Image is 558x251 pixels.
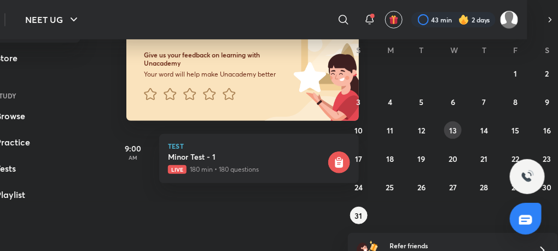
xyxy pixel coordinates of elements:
[350,93,368,110] button: August 3, 2025
[538,178,556,196] button: August 30, 2025
[350,121,368,139] button: August 10, 2025
[543,182,552,192] abbr: August 30, 2025
[111,143,155,154] h5: 9:00
[449,182,457,192] abbr: August 27, 2025
[387,125,393,136] abbr: August 11, 2025
[444,150,462,167] button: August 20, 2025
[507,178,525,196] button: August 29, 2025
[512,154,520,164] abbr: August 22, 2025
[545,68,549,79] abbr: August 2, 2025
[385,11,403,28] button: avatar
[483,97,486,107] abbr: August 7, 2025
[413,93,431,110] button: August 5, 2025
[545,97,549,107] abbr: August 9, 2025
[538,150,556,167] button: August 23, 2025
[389,15,399,25] img: avatar
[480,125,488,136] abbr: August 14, 2025
[354,125,363,136] abbr: August 10, 2025
[168,143,350,149] p: Test
[521,170,534,183] img: ttu
[507,93,525,110] button: August 8, 2025
[480,182,489,192] abbr: August 28, 2025
[545,45,549,55] abbr: Saturday
[514,68,518,79] abbr: August 1, 2025
[168,165,187,174] span: Live
[514,45,518,55] abbr: Friday
[144,51,294,68] h6: Give us your feedback on learning with Unacademy
[354,182,363,192] abbr: August 24, 2025
[543,154,551,164] abbr: August 23, 2025
[257,33,359,121] img: feedback_image
[413,121,431,139] button: August 12, 2025
[507,150,525,167] button: August 22, 2025
[543,125,551,136] abbr: August 16, 2025
[475,150,493,167] button: August 21, 2025
[355,154,362,164] abbr: August 17, 2025
[386,154,394,164] abbr: August 18, 2025
[111,154,155,161] p: AM
[417,182,426,192] abbr: August 26, 2025
[507,65,525,82] button: August 1, 2025
[418,125,425,136] abbr: August 12, 2025
[449,154,457,164] abbr: August 20, 2025
[413,150,431,167] button: August 19, 2025
[386,182,394,192] abbr: August 25, 2025
[387,45,394,55] abbr: Monday
[475,178,493,196] button: August 28, 2025
[144,70,294,79] p: Your word will help make Unacademy better
[451,97,455,107] abbr: August 6, 2025
[444,121,462,139] button: August 13, 2025
[538,65,556,82] button: August 2, 2025
[350,150,368,167] button: August 17, 2025
[514,97,518,107] abbr: August 8, 2025
[449,125,457,136] abbr: August 13, 2025
[444,93,462,110] button: August 6, 2025
[168,165,326,174] p: 180 min • 180 questions
[355,211,363,221] abbr: August 31, 2025
[420,97,424,107] abbr: August 5, 2025
[481,154,488,164] abbr: August 21, 2025
[507,121,525,139] button: August 15, 2025
[450,45,458,55] abbr: Wednesday
[381,93,399,110] button: August 4, 2025
[418,154,426,164] abbr: August 19, 2025
[350,178,368,196] button: August 24, 2025
[420,45,424,55] abbr: Tuesday
[538,121,556,139] button: August 16, 2025
[475,93,493,110] button: August 7, 2025
[500,10,519,29] img: VAISHNAVI DWIVEDI
[357,97,361,107] abbr: August 3, 2025
[458,14,469,25] img: streak
[512,125,520,136] abbr: August 15, 2025
[388,97,392,107] abbr: August 4, 2025
[19,9,87,31] button: NEET UG
[538,93,556,110] button: August 9, 2025
[381,150,399,167] button: August 18, 2025
[357,45,361,55] abbr: Sunday
[381,178,399,196] button: August 25, 2025
[390,241,525,250] h6: Refer friends
[168,151,326,162] h5: Minor Test - 1
[482,45,486,55] abbr: Thursday
[381,121,399,139] button: August 11, 2025
[350,207,368,224] button: August 31, 2025
[475,121,493,139] button: August 14, 2025
[444,178,462,196] button: August 27, 2025
[512,182,520,192] abbr: August 29, 2025
[413,178,431,196] button: August 26, 2025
